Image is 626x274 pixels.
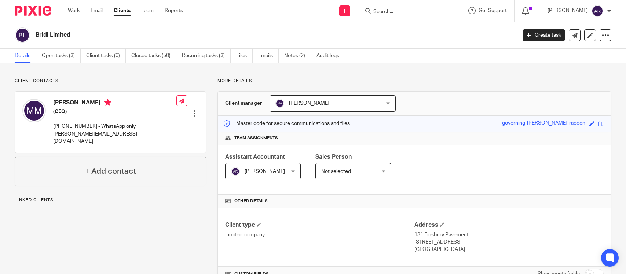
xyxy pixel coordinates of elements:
[15,27,30,43] img: svg%3E
[414,238,604,246] p: [STREET_ADDRESS]
[245,169,285,174] span: [PERSON_NAME]
[15,197,206,203] p: Linked clients
[131,49,176,63] a: Closed tasks (50)
[53,123,176,130] p: [PHONE_NUMBER] - WhatsApp only
[231,167,240,176] img: svg%3E
[225,100,262,107] h3: Client manager
[53,108,176,115] h5: (CEO)
[414,246,604,253] p: [GEOGRAPHIC_DATA]
[86,49,126,63] a: Client tasks (0)
[15,49,36,63] a: Details
[217,78,611,84] p: More details
[36,31,416,39] h2: Bridl Limited
[479,8,507,13] span: Get Support
[315,154,352,160] span: Sales Person
[114,7,131,14] a: Clients
[321,169,351,174] span: Not selected
[289,101,329,106] span: [PERSON_NAME]
[502,119,585,128] div: governing-[PERSON_NAME]-racoon
[53,99,176,108] h4: [PERSON_NAME]
[15,78,206,84] p: Client contacts
[275,99,284,108] img: svg%3E
[225,221,414,229] h4: Client type
[548,7,588,14] p: [PERSON_NAME]
[258,49,279,63] a: Emails
[15,6,51,16] img: Pixie
[234,198,268,204] span: Other details
[68,7,80,14] a: Work
[85,166,136,177] h4: + Add contact
[592,5,603,17] img: svg%3E
[316,49,345,63] a: Audit logs
[225,154,285,160] span: Assistant Accountant
[142,7,154,14] a: Team
[373,9,439,15] input: Search
[53,130,176,145] p: [PERSON_NAME][EMAIL_ADDRESS][DOMAIN_NAME]
[523,29,565,41] a: Create task
[165,7,183,14] a: Reports
[225,231,414,238] p: Limited company
[42,49,81,63] a: Open tasks (3)
[414,221,604,229] h4: Address
[236,49,253,63] a: Files
[91,7,103,14] a: Email
[182,49,231,63] a: Recurring tasks (3)
[104,99,111,106] i: Primary
[223,120,350,127] p: Master code for secure communications and files
[414,231,604,238] p: 131 Finsbury Pavement
[284,49,311,63] a: Notes (2)
[22,99,46,122] img: svg%3E
[234,135,278,141] span: Team assignments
